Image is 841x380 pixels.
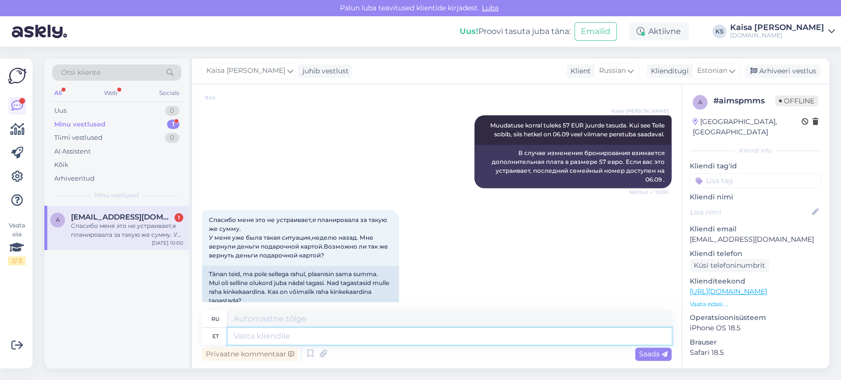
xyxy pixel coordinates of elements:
[775,95,818,106] span: Offline
[693,117,802,137] div: [GEOGRAPHIC_DATA], [GEOGRAPHIC_DATA]
[490,122,666,138] span: Muudatuse korral tuleks 57 EUR juurde tasuda. Kui see Teile sobib, siis hetkel on 06.09 veel viim...
[730,24,835,39] a: Kaisa [PERSON_NAME][DOMAIN_NAME]
[95,191,139,200] span: Minu vestlused
[690,173,821,188] input: Lisa tag
[690,146,821,155] div: Kliendi info
[690,249,821,259] p: Kliendi telefon
[71,222,183,239] div: Спасибо меня это не устраивает,я планировала за такую же сумму. У меня уже была такая ситуация,не...
[209,216,390,259] span: Спасибо меня это не устраивает,я планировала за такую же сумму. У меня уже была такая ситуация,не...
[165,133,179,143] div: 0
[690,287,767,296] a: [URL][DOMAIN_NAME]
[54,147,91,157] div: AI Assistent
[460,26,571,37] div: Proovi tasuta juba täna:
[8,66,27,85] img: Askly Logo
[54,120,105,129] div: Minu vestlused
[690,192,821,202] p: Kliendi nimi
[647,66,689,76] div: Klienditugi
[690,207,810,218] input: Lisa nimi
[744,64,820,78] div: Arhiveeri vestlus
[639,349,668,358] span: Saada
[167,120,179,129] div: 1
[690,323,821,333] p: iPhone OS 18.5
[611,107,669,115] span: Kaisa [PERSON_NAME]
[54,106,67,116] div: Uus
[52,87,64,99] div: All
[712,25,726,38] div: KS
[54,174,95,184] div: Arhiveeritud
[8,221,26,265] div: Vaata siia
[205,94,242,101] span: 9:04
[730,24,824,32] div: Kaisa [PERSON_NAME]
[713,95,775,107] div: # aimspmms
[206,65,285,76] span: Kaisa [PERSON_NAME]
[61,67,101,78] span: Otsi kliente
[202,266,399,309] div: Tänan teid, ma pole sellega rahul, plaanisin sama summa. Mul oli selline olukord juba nädal tagas...
[629,189,669,196] span: Nähtud ✓ 10:00
[567,66,591,76] div: Klient
[152,239,183,247] div: [DATE] 10:00
[730,32,824,39] div: [DOMAIN_NAME]
[54,133,102,143] div: Tiimi vestlused
[54,160,68,170] div: Kõik
[690,276,821,286] p: Klienditeekond
[698,98,703,106] span: a
[157,87,181,99] div: Socials
[56,216,60,223] span: a
[599,65,626,76] span: Russian
[690,368,821,377] div: [PERSON_NAME]
[690,337,821,348] p: Brauser
[697,65,727,76] span: Estonian
[212,328,219,345] div: et
[211,311,220,327] div: ru
[690,161,821,171] p: Kliendi tag'id
[690,224,821,234] p: Kliendi email
[71,213,173,222] span: agri93@mail.ru
[690,313,821,323] p: Operatsioonisüsteem
[102,87,119,99] div: Web
[460,27,478,36] b: Uus!
[629,23,689,40] div: Aktiivne
[690,234,821,245] p: [EMAIL_ADDRESS][DOMAIN_NAME]
[174,213,183,222] div: 1
[202,348,298,361] div: Privaatne kommentaar
[690,300,821,309] p: Vaata edasi ...
[474,145,672,188] div: В случае изменения бронирования взимается дополнительная плата в размере 57 евро. Если вас это ус...
[574,22,617,41] button: Emailid
[165,106,179,116] div: 0
[690,348,821,358] p: Safari 18.5
[8,256,26,265] div: 2 / 3
[299,66,349,76] div: juhib vestlust
[479,3,502,12] span: Luba
[690,259,769,272] div: Küsi telefoninumbrit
